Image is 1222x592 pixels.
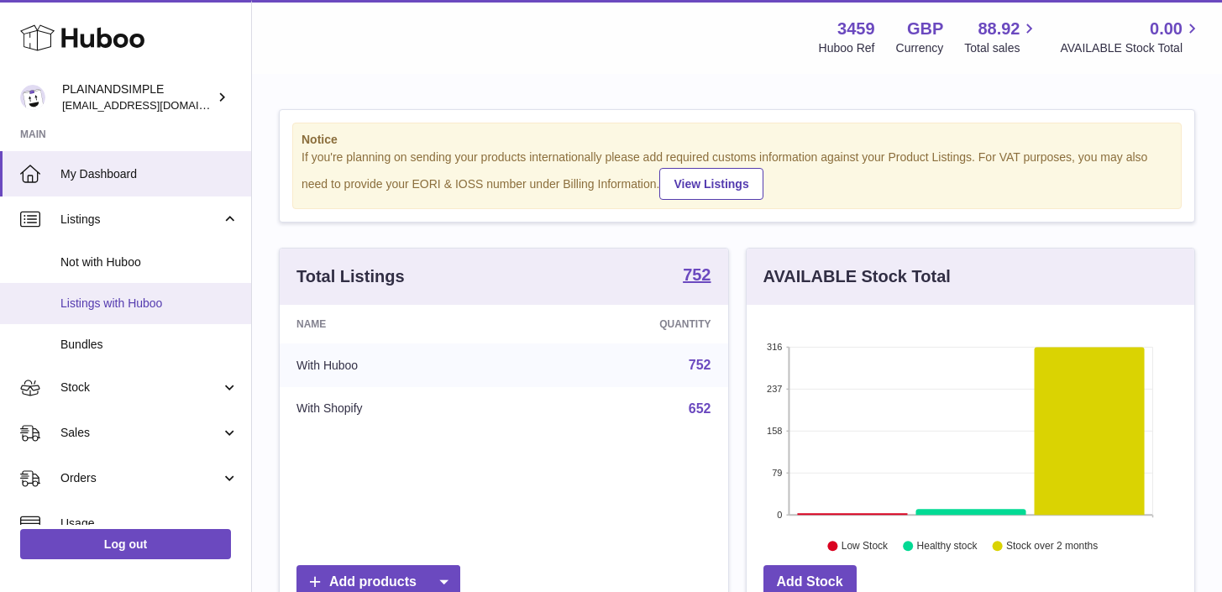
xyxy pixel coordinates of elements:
span: Orders [60,470,221,486]
span: Usage [60,516,239,532]
text: 316 [767,342,782,352]
a: 652 [689,401,711,416]
strong: GBP [907,18,943,40]
div: If you're planning on sending your products internationally please add required customs informati... [302,149,1172,200]
span: 0.00 [1150,18,1183,40]
span: [EMAIL_ADDRESS][DOMAIN_NAME] [62,98,247,112]
span: Sales [60,425,221,441]
strong: 3459 [837,18,875,40]
a: Log out [20,529,231,559]
a: 752 [689,358,711,372]
th: Quantity [522,305,728,343]
span: Bundles [60,337,239,353]
div: Currency [896,40,944,56]
span: Not with Huboo [60,254,239,270]
a: 0.00 AVAILABLE Stock Total [1060,18,1202,56]
span: Stock [60,380,221,396]
span: 88.92 [978,18,1020,40]
text: 158 [767,426,782,436]
a: 752 [683,266,711,286]
span: AVAILABLE Stock Total [1060,40,1202,56]
td: With Huboo [280,343,522,387]
th: Name [280,305,522,343]
a: View Listings [659,168,763,200]
text: Low Stock [841,540,888,552]
img: duco@plainandsimple.com [20,85,45,110]
strong: Notice [302,132,1172,148]
strong: 752 [683,266,711,283]
span: Total sales [964,40,1039,56]
td: With Shopify [280,387,522,431]
text: 0 [777,510,782,520]
a: 88.92 Total sales [964,18,1039,56]
text: Stock over 2 months [1006,540,1098,552]
span: Listings [60,212,221,228]
text: 79 [772,468,782,478]
h3: Total Listings [296,265,405,288]
h3: AVAILABLE Stock Total [763,265,951,288]
span: Listings with Huboo [60,296,239,312]
div: Huboo Ref [819,40,875,56]
div: PLAINANDSIMPLE [62,81,213,113]
span: My Dashboard [60,166,239,182]
text: 237 [767,384,782,394]
text: Healthy stock [916,540,978,552]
